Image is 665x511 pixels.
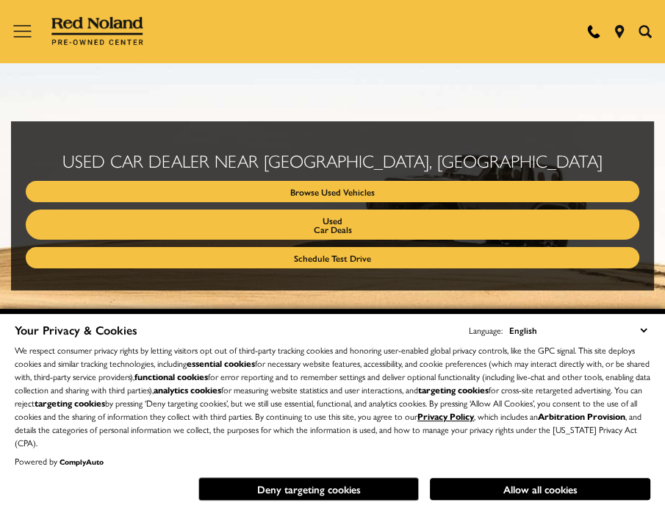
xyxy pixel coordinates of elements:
[506,322,650,338] select: Language Select
[60,457,104,467] a: ComplyAuto
[51,17,144,46] img: Red Noland Pre-Owned
[187,357,255,370] strong: essential cookies
[469,326,503,335] div: Language:
[134,370,208,383] strong: functional cookies
[198,477,419,501] button: Deny targeting cookies
[15,321,137,338] span: Your Privacy & Cookies
[632,25,658,38] button: Open the inventory search
[417,410,474,423] a: Privacy Policy
[430,478,650,500] button: Allow all cookies
[26,151,639,170] h2: Used Car Dealer near [GEOGRAPHIC_DATA], [GEOGRAPHIC_DATA]
[26,210,639,240] a: UsedCar Deals
[15,457,104,466] div: Powered by
[154,383,221,396] strong: analytics cookies
[15,343,650,449] p: We respect consumer privacy rights by letting visitors opt out of third-party tracking cookies an...
[418,383,489,396] strong: targeting cookies
[35,396,105,410] strong: targeting cookies
[26,247,639,268] a: Schedule Test Drive
[26,181,639,202] a: Browse Used Vehicles
[51,22,144,37] a: Red Noland Pre-Owned
[538,410,625,423] strong: Arbitration Provision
